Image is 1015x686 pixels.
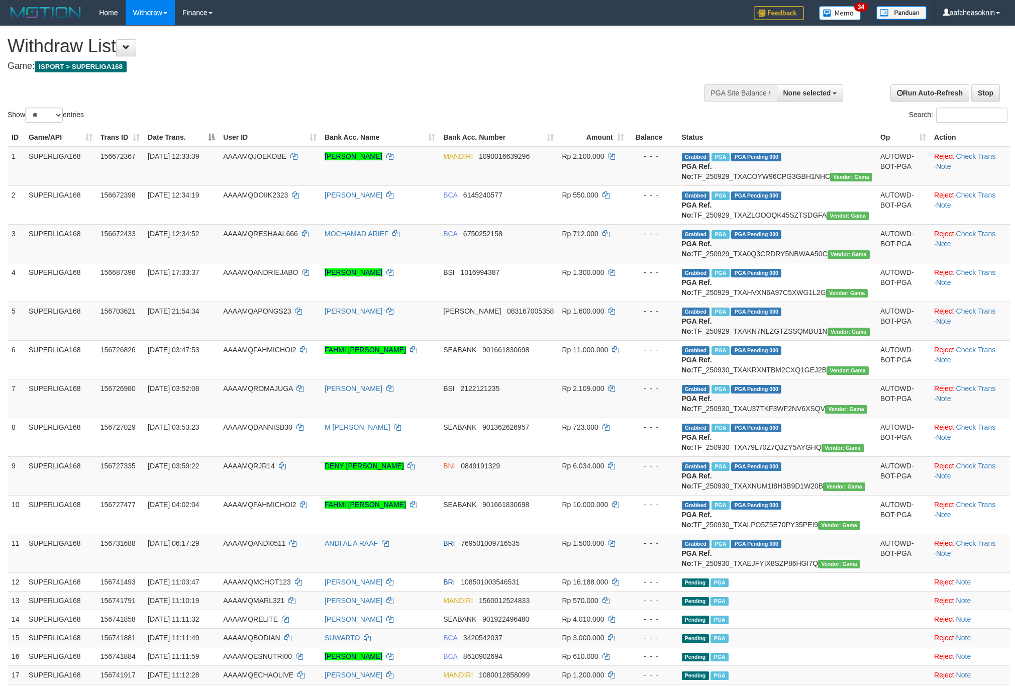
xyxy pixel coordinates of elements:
[632,190,674,200] div: - - -
[325,578,382,586] a: [PERSON_NAME]
[632,151,674,161] div: - - -
[443,501,476,509] span: SEABANK
[712,540,729,548] span: Marked by aafromsomean
[223,578,291,586] span: AAAAMQMCHOT123
[463,191,502,199] span: Copy 6145240577 to clipboard
[934,462,954,470] a: Reject
[325,501,406,509] a: FAHMI [PERSON_NAME]
[731,230,781,239] span: PGA Pending
[479,597,530,605] span: Copy 1560012524833 to clipboard
[325,230,389,238] a: MOCHAMAD ARIEF
[443,346,476,354] span: SEABANK
[8,379,25,418] td: 7
[934,597,954,605] a: Reject
[876,379,930,418] td: AUTOWD-BOT-PGA
[562,191,598,199] span: Rp 550.000
[930,128,1010,147] th: Action
[682,308,710,316] span: Grabbed
[876,534,930,572] td: AUTOWD-BOT-PGA
[678,185,876,224] td: TF_250929_TXAZLOOOQK45SZTSDGFA
[148,152,199,160] span: [DATE] 12:33:39
[25,495,96,534] td: SUPERLIGA168
[956,501,996,509] a: Check Trans
[956,615,971,623] a: Note
[439,128,558,147] th: Bank Acc. Number: activate to sort column ascending
[934,423,954,431] a: Reject
[100,346,136,354] span: 156726826
[956,423,996,431] a: Check Trans
[731,308,781,316] span: PGA Pending
[934,384,954,393] a: Reject
[876,6,927,20] img: panduan.png
[936,240,951,248] a: Note
[460,384,499,393] span: Copy 2122121235 to clipboard
[934,230,954,238] a: Reject
[100,501,136,509] span: 156727477
[8,61,667,71] h4: Game:
[934,501,954,509] a: Reject
[936,356,951,364] a: Note
[632,422,674,432] div: - - -
[482,423,529,431] span: Copy 901362626957 to clipboard
[682,549,712,567] b: PGA Ref. No:
[148,384,199,393] span: [DATE] 03:52:08
[632,596,674,606] div: - - -
[100,578,136,586] span: 156741493
[930,185,1010,224] td: · ·
[731,346,781,355] span: PGA Pending
[443,462,455,470] span: BNI
[148,268,199,276] span: [DATE] 17:33:37
[956,152,996,160] a: Check Trans
[934,671,954,679] a: Reject
[8,456,25,495] td: 9
[8,418,25,456] td: 8
[682,472,712,490] b: PGA Ref. No:
[482,346,529,354] span: Copy 901661830698 to clipboard
[443,191,457,199] span: BCA
[754,6,804,20] img: Feedback.jpg
[562,152,604,160] span: Rp 2.100.000
[934,268,954,276] a: Reject
[930,224,1010,263] td: · ·
[632,306,674,316] div: - - -
[100,384,136,393] span: 156726980
[325,423,390,431] a: M [PERSON_NAME]
[712,269,729,277] span: Marked by aafsoycanthlai
[632,577,674,587] div: - - -
[25,534,96,572] td: SUPERLIGA168
[632,383,674,394] div: - - -
[562,268,604,276] span: Rp 1.300.000
[682,230,710,239] span: Grabbed
[823,482,865,491] span: Vendor URL: https://trx31.1velocity.biz
[443,307,501,315] span: [PERSON_NAME]
[25,108,63,123] select: Showentries
[100,597,136,605] span: 156741791
[100,539,136,547] span: 156731688
[443,268,455,276] span: BSI
[148,501,199,509] span: [DATE] 04:02:04
[956,462,996,470] a: Check Trans
[8,340,25,379] td: 6
[934,539,954,547] a: Reject
[8,108,84,123] label: Show entries
[682,424,710,432] span: Grabbed
[223,346,296,354] span: AAAAMQFAHMICHOI2
[443,539,455,547] span: BRI
[100,307,136,315] span: 156703621
[682,201,712,219] b: PGA Ref. No:
[930,147,1010,186] td: · ·
[100,268,136,276] span: 156687398
[325,152,382,160] a: [PERSON_NAME]
[704,84,776,102] div: PGA Site Balance /
[325,671,382,679] a: [PERSON_NAME]
[8,302,25,340] td: 5
[682,278,712,297] b: PGA Ref. No:
[325,652,382,660] a: [PERSON_NAME]
[956,597,971,605] a: Note
[731,269,781,277] span: PGA Pending
[461,578,520,586] span: Copy 108501003546531 to clipboard
[8,5,84,20] img: MOTION_logo.png
[936,201,951,209] a: Note
[956,539,996,547] a: Check Trans
[830,173,872,181] span: Vendor URL: https://trx31.1velocity.biz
